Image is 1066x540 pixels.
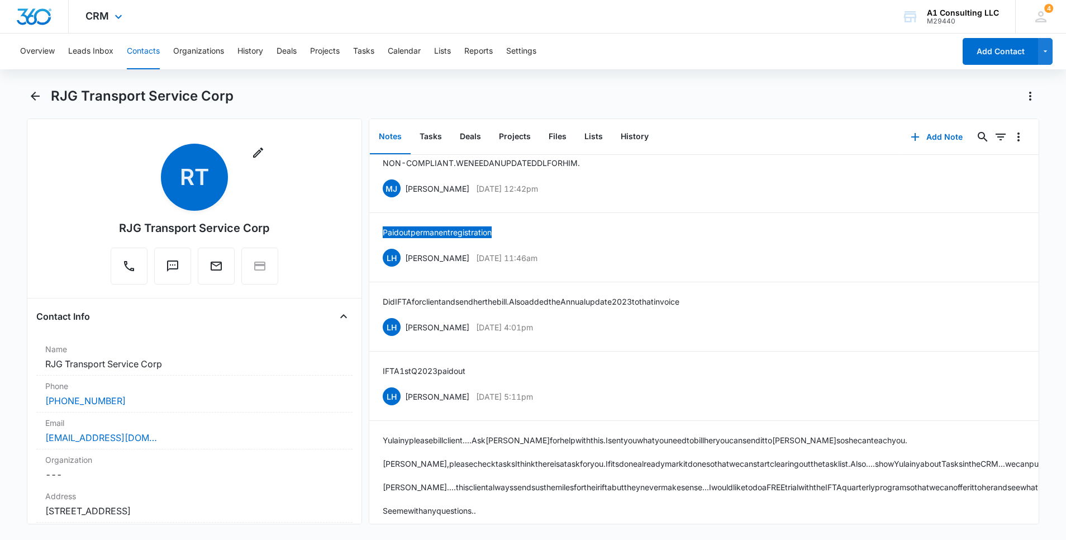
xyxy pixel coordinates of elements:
a: [PHONE_NUMBER] [45,394,126,408]
span: LH [383,387,401,405]
button: Close [335,307,353,325]
p: [DATE] 5:11pm [476,391,533,402]
div: NameRJG Transport Service Corp [36,339,353,376]
button: Lists [434,34,451,69]
span: MJ [383,179,401,197]
p: Did IFTA for client and send her the bill. Also added the Annual update 2023 to that invoice [383,296,679,307]
div: account id [927,17,999,25]
label: Address [45,490,344,502]
label: Phone [45,380,344,392]
a: Text [154,265,191,274]
span: CRM [85,10,109,22]
div: Address[STREET_ADDRESS] [36,486,353,523]
button: Overflow Menu [1010,128,1027,146]
div: account name [927,8,999,17]
button: Projects [310,34,340,69]
button: Reports [464,34,493,69]
button: Search... [974,128,992,146]
button: Leads Inbox [68,34,113,69]
span: 4 [1044,4,1053,13]
button: Call [111,248,147,285]
dd: [STREET_ADDRESS] [45,504,344,518]
label: Organization [45,454,344,466]
button: Filters [992,128,1010,146]
h1: RJG Transport Service Corp [51,88,234,105]
p: [DATE] 12:42pm [476,183,538,195]
button: Text [154,248,191,285]
button: History [237,34,263,69]
a: [EMAIL_ADDRESS][DOMAIN_NAME] [45,431,157,444]
p: [PERSON_NAME] [405,183,469,195]
label: Email [45,417,344,429]
dd: --- [45,468,344,481]
button: Organizations [173,34,224,69]
button: Calendar [388,34,421,69]
button: Deals [451,120,490,154]
div: Phone[PHONE_NUMBER] [36,376,353,413]
p: NON- COMPLIANT. WE NEED AN UPDATED DL FOR HIM. [383,157,580,169]
div: notifications count [1044,4,1053,13]
p: IFTA 1st Q 2023 paid out [383,365,465,377]
h4: Contact Info [36,310,90,323]
div: Email[EMAIL_ADDRESS][DOMAIN_NAME] [36,413,353,449]
button: Notes [370,120,411,154]
dd: RJG Transport Service Corp [45,357,344,371]
p: Paid out permanent registration [383,226,492,238]
button: Tasks [353,34,374,69]
button: History [612,120,658,154]
a: Email [198,265,235,274]
span: LH [383,318,401,336]
a: Call [111,265,147,274]
button: Lists [575,120,612,154]
button: Overview [20,34,55,69]
button: Projects [490,120,540,154]
div: Organization--- [36,449,353,486]
p: [DATE] 4:01pm [476,321,533,333]
span: LH [383,249,401,267]
p: [PERSON_NAME] [405,252,469,264]
button: Email [198,248,235,285]
p: [DATE] 11:46am [476,252,537,264]
p: [PERSON_NAME] [405,391,469,402]
button: Tasks [411,120,451,154]
button: Add Note [900,124,974,150]
button: Deals [277,34,297,69]
button: Contacts [127,34,160,69]
label: Name [45,343,344,355]
button: Files [540,120,575,154]
button: Settings [506,34,536,69]
button: Actions [1021,87,1039,105]
button: Add Contact [963,38,1038,65]
button: Back [27,87,44,105]
p: [PERSON_NAME] [405,321,469,333]
div: RJG Transport Service Corp [119,220,269,236]
span: RT [161,144,228,211]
